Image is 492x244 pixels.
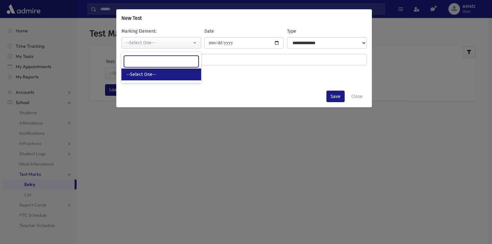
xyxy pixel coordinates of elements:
[121,28,156,35] label: Marking Element:
[121,14,142,22] h6: New Test
[287,28,296,35] label: Type
[120,70,161,77] label: Include in Average
[204,28,214,35] label: Date
[121,37,201,49] button: --Select One--
[347,91,367,102] button: Close
[326,91,345,102] button: Save
[124,56,199,67] input: Search
[126,39,192,46] div: --Select One--
[127,71,156,78] span: --Select One--
[120,54,161,63] label: Description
